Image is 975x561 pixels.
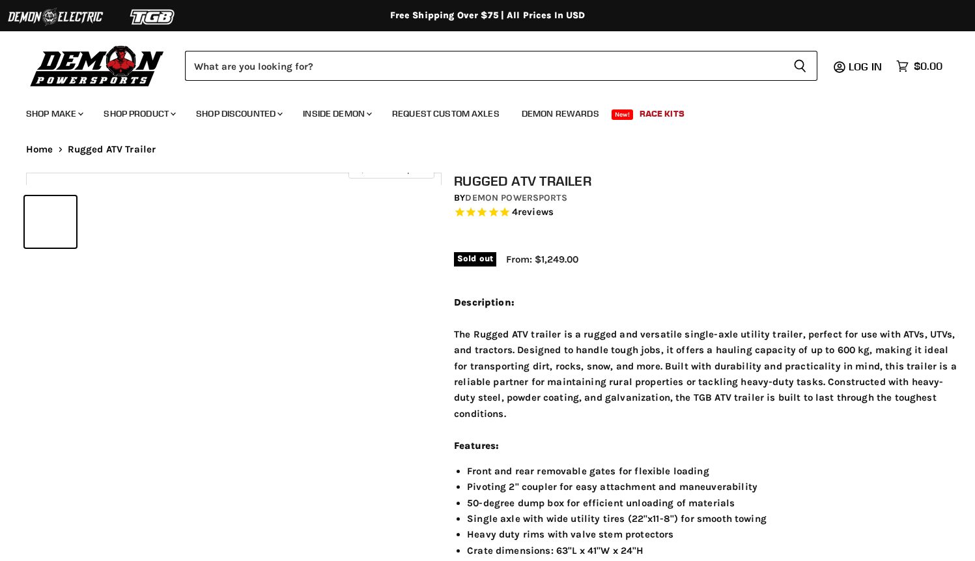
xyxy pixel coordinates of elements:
a: Home [26,144,53,155]
button: Rugged ATV Trailer thumbnail [25,196,76,248]
span: Rugged ATV Trailer [68,144,156,155]
input: Search [185,51,783,81]
span: From: $1,249.00 [506,253,578,265]
a: $0.00 [890,57,949,76]
span: Rated 5.0 out of 5 stars 4 reviews [454,206,961,220]
span: reviews [518,206,554,218]
b: Features: [454,440,499,452]
button: Rugged ATV Trailer thumbnail [191,196,242,248]
a: Race Kits [630,100,694,127]
a: Shop Discounted [186,100,290,127]
li: Pivoting 2" coupler for easy attachment and maneuverability [467,479,961,495]
strong: Description: [454,296,515,308]
button: Rugged ATV Trailer thumbnail [135,196,187,248]
a: Shop Product [94,100,184,127]
div: 50-degree dump box for efficient unloading of materials [467,495,961,511]
img: Demon Powersports [26,42,169,89]
button: Search [783,51,817,81]
form: Product [185,51,817,81]
img: Demon Electric Logo 2 [7,5,104,29]
a: Demon Rewards [512,100,609,127]
a: Log in [843,61,890,72]
div: by [454,191,961,205]
a: Request Custom Axles [382,100,509,127]
span: 4 reviews [512,206,554,218]
a: Demon Powersports [465,192,567,203]
span: $0.00 [914,60,942,72]
span: Sold out [454,252,496,266]
div: Single axle with wide utility tires (22"x11-8") for smooth towing [467,511,961,526]
span: Click to expand [355,164,427,174]
li: Front and rear removable gates for flexible loading [467,463,961,479]
span: New! [612,109,634,120]
img: TGB Logo 2 [104,5,202,29]
h1: Rugged ATV Trailer [454,173,961,189]
span: Log in [849,60,882,73]
button: Rugged ATV Trailer thumbnail [247,196,298,248]
div: Heavy duty rims with valve stem protectors [467,526,961,542]
a: Shop Make [16,100,91,127]
div: Crate dimensions: 63"L x 41"W x 24"H [467,543,961,558]
div: The Rugged ATV trailer is a rugged and versatile single-axle utility trailer, perfect for use wit... [454,326,961,422]
ul: Main menu [16,95,939,127]
button: Rugged ATV Trailer thumbnail [80,196,132,248]
a: Inside Demon [293,100,380,127]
